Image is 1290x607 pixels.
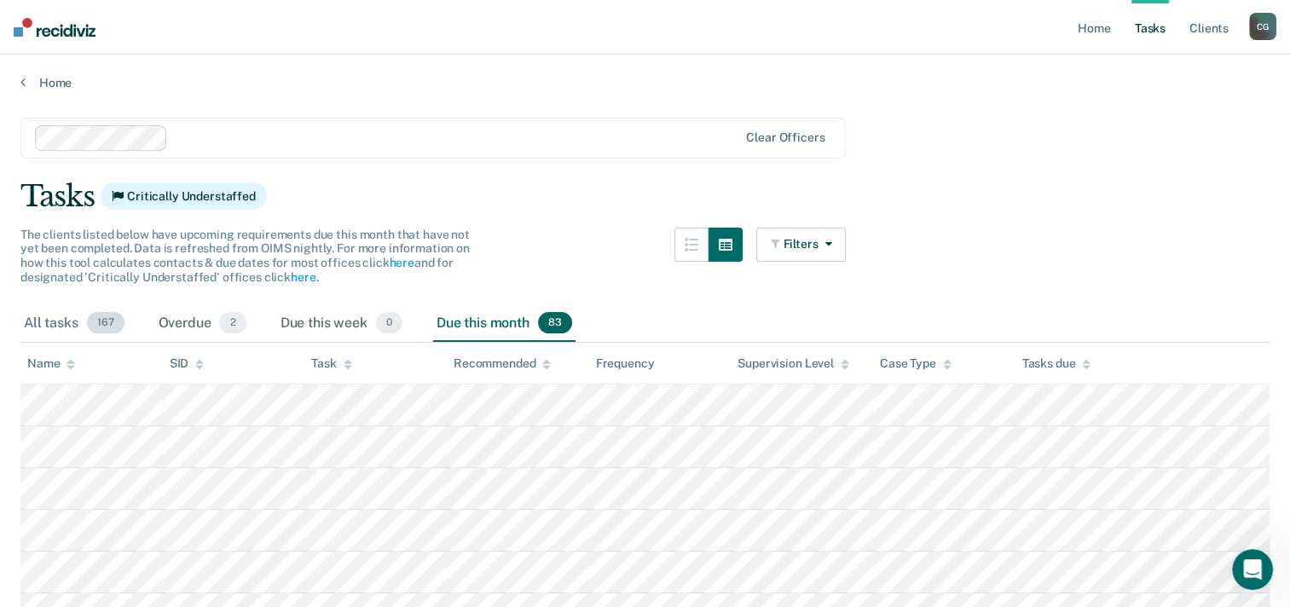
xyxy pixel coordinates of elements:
div: Clear officers [746,130,824,145]
div: C G [1249,13,1276,40]
div: Tasks due [1021,356,1090,371]
span: 83 [538,312,572,334]
button: Filters [756,228,847,262]
span: 2 [219,312,246,334]
div: All tasks167 [20,305,128,343]
img: Recidiviz [14,18,95,37]
div: Overdue2 [155,305,250,343]
div: Tasks [20,179,1270,214]
span: The clients listed below have upcoming requirements due this month that have not yet been complet... [20,228,470,284]
a: Home [20,75,1270,90]
div: Recommended [454,356,551,371]
div: Frequency [596,356,655,371]
div: Due this week0 [277,305,406,343]
div: Name [27,356,75,371]
span: Critically Understaffed [101,182,267,210]
button: CG [1249,13,1276,40]
div: Due this month83 [433,305,576,343]
div: Case Type [880,356,952,371]
a: here [389,256,414,269]
a: here [291,270,315,284]
span: 167 [87,312,124,334]
div: SID [170,356,205,371]
div: Supervision Level [738,356,849,371]
div: Task [311,356,351,371]
iframe: Intercom live chat [1232,549,1273,590]
span: 0 [376,312,402,334]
